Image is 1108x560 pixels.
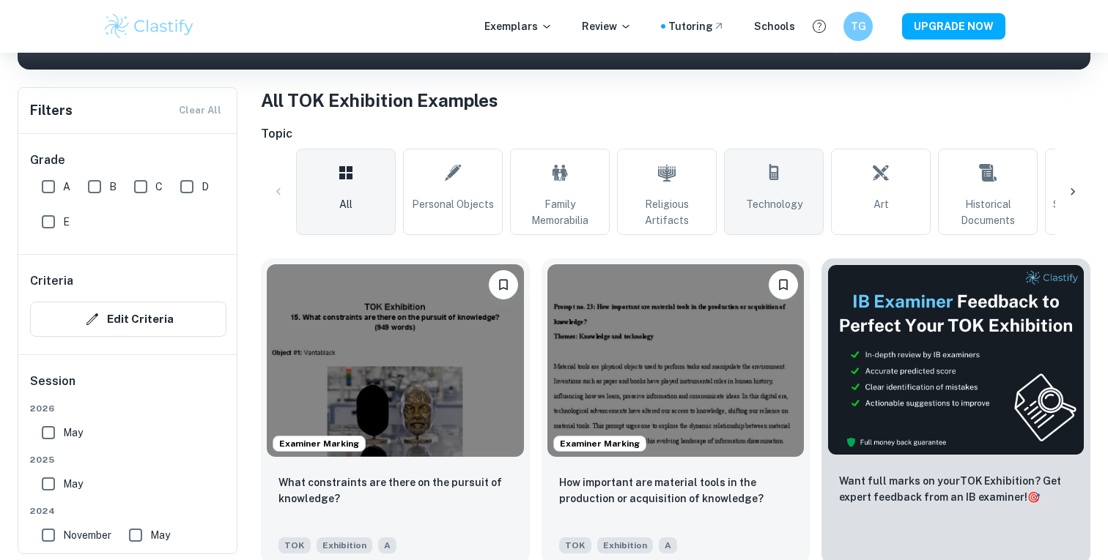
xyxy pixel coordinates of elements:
span: A [63,179,70,195]
h1: All TOK Exhibition Examples [261,87,1090,113]
p: What constraints are there on the pursuit of knowledge? [278,474,512,507]
span: Art [874,196,889,212]
span: D [202,179,209,195]
span: 2024 [30,504,226,518]
p: Want full marks on your TOK Exhibition ? Get expert feedback from an IB examiner! [839,473,1073,505]
span: Personal Objects [412,196,494,212]
span: Religious Artifacts [624,196,710,228]
span: E [63,214,70,230]
button: Help and Feedback [807,14,832,39]
a: Tutoring [668,18,725,34]
span: Historical Documents [945,196,1031,228]
img: TOK Exhibition example thumbnail: What constraints are there on the pursui [267,264,524,457]
img: Clastify logo [103,12,196,41]
h6: Session [30,373,226,402]
span: A [378,537,396,553]
h6: Criteria [30,272,73,290]
span: TOK [559,537,591,553]
span: TOK [278,537,311,553]
h6: Topic [261,125,1090,143]
span: Examiner Marking [554,437,646,450]
span: Exhibition [597,537,653,553]
p: Exemplars [484,18,553,34]
button: Edit Criteria [30,302,226,337]
span: Exhibition [317,537,372,553]
span: All [339,196,352,212]
span: May [150,527,170,543]
img: TOK Exhibition example thumbnail: How important are material tools in the [547,264,805,457]
button: Bookmark [489,270,518,299]
button: Bookmark [769,270,798,299]
span: C [155,179,163,195]
span: Technology [746,196,802,212]
span: May [63,476,83,492]
span: A [659,537,677,553]
button: UPGRADE NOW [902,13,1005,40]
span: Examiner Marking [273,437,365,450]
img: Thumbnail [827,264,1085,455]
span: 2026 [30,402,226,415]
h6: TG [850,18,867,34]
h6: Filters [30,100,73,121]
a: Schools [754,18,795,34]
h6: Grade [30,152,226,169]
span: May [63,425,83,441]
p: How important are material tools in the production or acquisition of knowledge? [559,474,793,507]
button: TG [843,12,873,41]
span: B [109,179,117,195]
span: 2025 [30,453,226,466]
p: Review [582,18,632,34]
span: 🎯 [1027,491,1040,503]
span: November [63,527,111,543]
span: Family Memorabilia [517,196,603,228]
